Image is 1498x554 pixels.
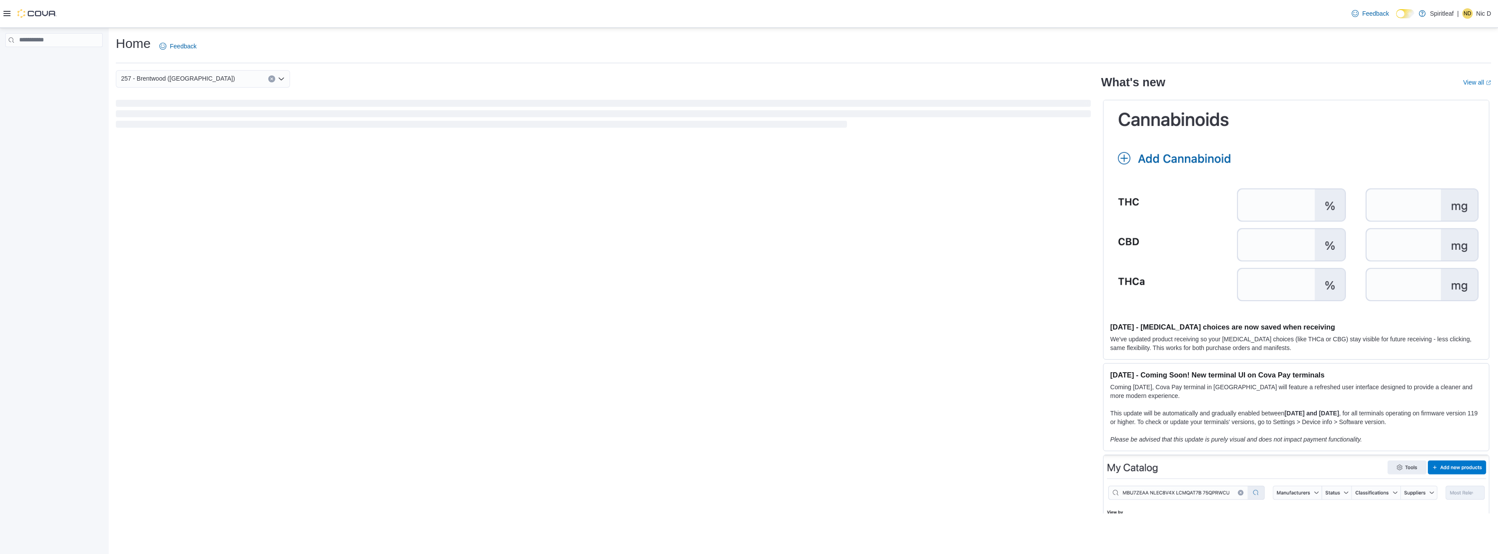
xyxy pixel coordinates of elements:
em: Please be advised that this update is purely visual and does not impact payment functionality. [1110,436,1362,443]
h3: [DATE] - Coming Soon! New terminal UI on Cova Pay terminals [1110,370,1482,379]
span: Dark Mode [1396,18,1397,19]
button: Clear input [268,75,275,82]
div: Nic D [1462,8,1473,19]
p: Coming [DATE], Cova Pay terminal in [GEOGRAPHIC_DATA] will feature a refreshed user interface des... [1110,383,1482,400]
h1: Home [116,35,151,52]
span: Feedback [170,42,196,51]
h3: [DATE] - [MEDICAL_DATA] choices are now saved when receiving [1110,323,1482,331]
button: Open list of options [278,75,285,82]
strong: [DATE] and [DATE] [1285,410,1339,417]
span: Feedback [1362,9,1389,18]
p: We've updated product receiving so your [MEDICAL_DATA] choices (like THCa or CBG) stay visible fo... [1110,335,1482,352]
span: ND [1464,8,1471,19]
svg: External link [1486,80,1491,85]
p: Nic D [1476,8,1491,19]
p: | [1457,8,1459,19]
p: This update will be automatically and gradually enabled between , for all terminals operating on ... [1110,409,1482,426]
input: Dark Mode [1396,9,1414,18]
nav: Complex example [5,49,103,70]
img: Cova [17,9,57,18]
span: 257 - Brentwood ([GEOGRAPHIC_DATA]) [121,73,235,84]
a: View allExternal link [1463,79,1491,86]
a: Feedback [1348,5,1392,22]
a: Feedback [156,37,200,55]
span: Loading [116,102,1091,129]
p: Spiritleaf [1430,8,1454,19]
h2: What's new [1101,75,1165,89]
